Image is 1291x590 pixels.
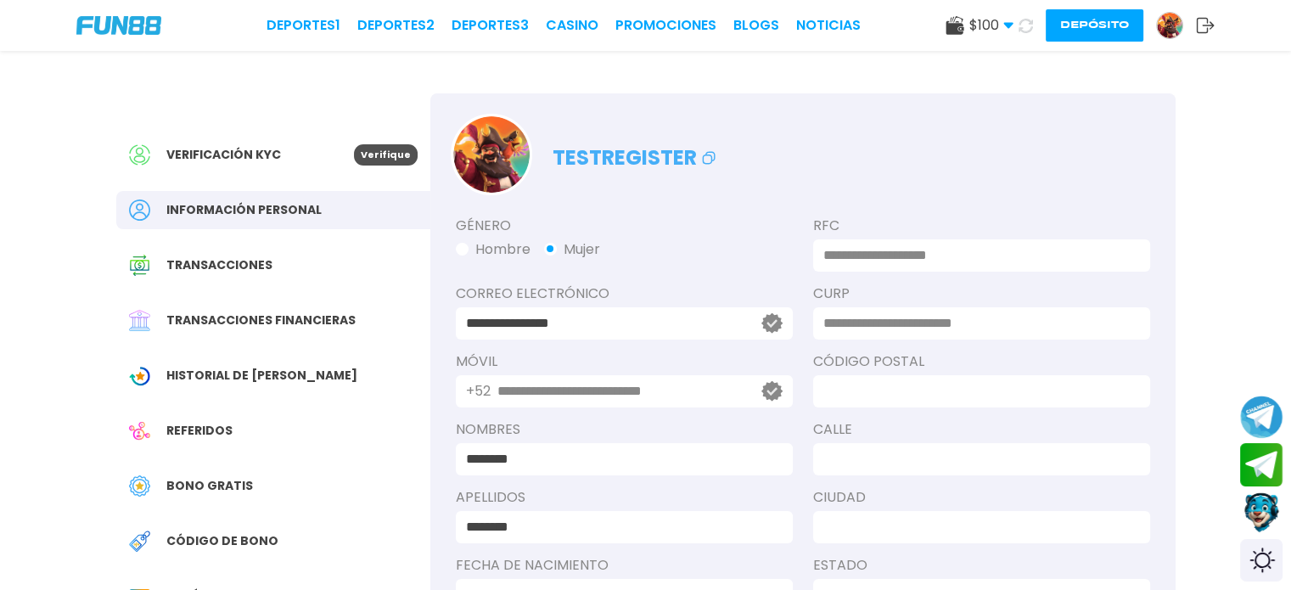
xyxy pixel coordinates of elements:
img: Financial Transaction [129,310,150,331]
a: Promociones [615,15,716,36]
span: $ 100 [969,15,1013,36]
a: ReferralReferidos [116,412,430,450]
label: Calle [813,419,1150,440]
label: Ciudad [813,487,1150,508]
a: Wagering TransactionHistorial de [PERSON_NAME] [116,357,430,395]
label: CURP [813,284,1150,304]
a: Deportes1 [267,15,340,36]
p: Verifique [354,144,418,166]
span: Historial de [PERSON_NAME] [166,367,357,385]
img: Free Bonus [129,475,150,497]
label: APELLIDOS [456,487,793,508]
label: NOMBRES [456,419,793,440]
p: +52 [466,381,491,402]
a: Verificación KYCVerifique [116,136,430,174]
button: Contact customer service [1240,491,1283,535]
img: Referral [129,420,150,441]
span: Transacciones [166,256,272,274]
a: CASINO [546,15,598,36]
label: Género [456,216,793,236]
a: BLOGS [733,15,779,36]
div: Switch theme [1240,539,1283,582]
img: Avatar [453,116,530,193]
img: Wagering Transaction [129,365,150,386]
p: testregister [553,134,719,173]
label: Correo electrónico [456,284,793,304]
img: Company Logo [76,16,161,35]
a: PersonalInformación personal [116,191,430,229]
a: Redeem BonusCódigo de bono [116,522,430,560]
a: NOTICIAS [796,15,861,36]
a: Free BonusBono Gratis [116,467,430,505]
label: RFC [813,216,1150,236]
span: Transacciones financieras [166,312,356,329]
button: Join telegram channel [1240,395,1283,439]
img: Personal [129,199,150,221]
a: Deportes3 [452,15,529,36]
label: Fecha de Nacimiento [456,555,793,576]
button: Mujer [544,239,600,260]
span: Verificación KYC [166,146,281,164]
span: Código de bono [166,532,278,550]
label: Estado [813,555,1150,576]
label: Móvil [456,351,793,372]
img: Avatar [1157,13,1182,38]
span: Bono Gratis [166,477,253,495]
span: Referidos [166,422,233,440]
button: Depósito [1046,9,1143,42]
img: Redeem Bonus [129,531,150,552]
a: Financial TransactionTransacciones financieras [116,301,430,340]
a: Deportes2 [357,15,435,36]
img: Transaction History [129,255,150,276]
a: Transaction HistoryTransacciones [116,246,430,284]
span: Información personal [166,201,322,219]
a: Avatar [1156,12,1196,39]
label: Código Postal [813,351,1150,372]
button: Join telegram [1240,443,1283,487]
button: Hombre [456,239,530,260]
